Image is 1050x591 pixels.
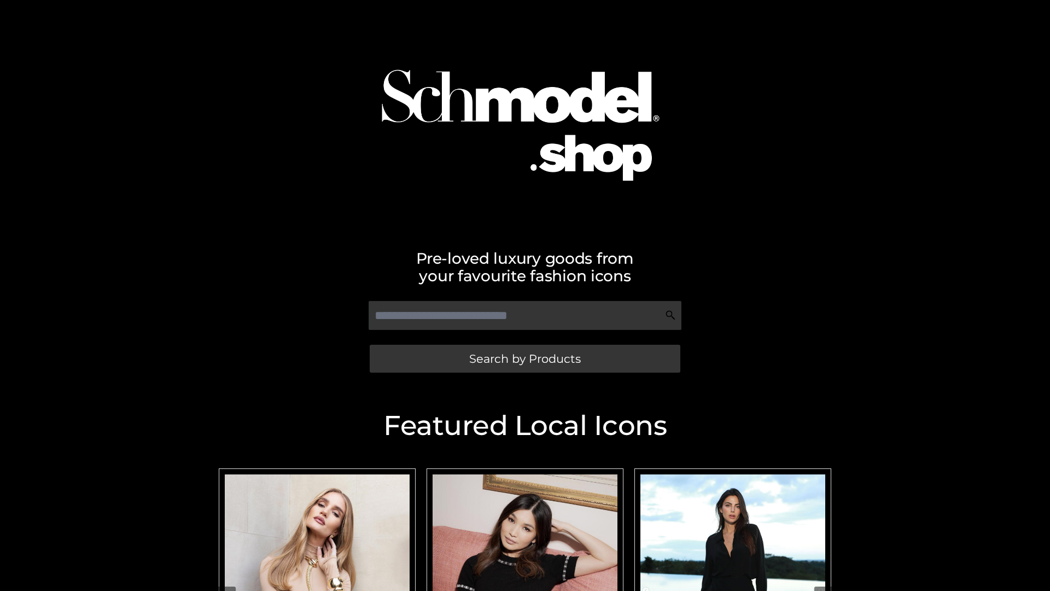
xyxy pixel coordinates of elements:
h2: Featured Local Icons​ [213,412,837,439]
h2: Pre-loved luxury goods from your favourite fashion icons [213,250,837,285]
a: Search by Products [370,345,680,373]
img: Search Icon [665,310,676,321]
span: Search by Products [469,353,581,364]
